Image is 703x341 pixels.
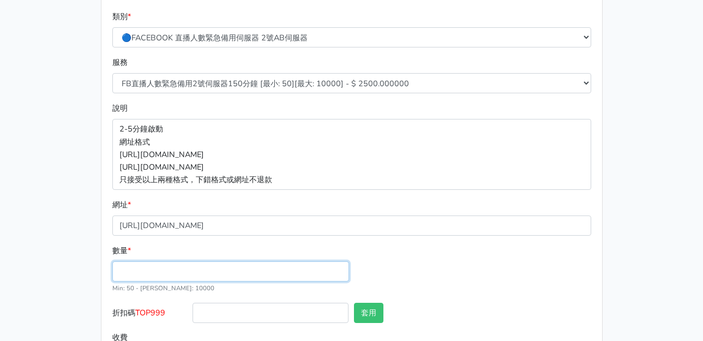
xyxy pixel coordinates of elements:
[112,199,131,211] label: 網址
[112,216,591,236] input: 格式為https://www.facebook.com/topfblive/videos/123456789/
[112,102,128,115] label: 說明
[112,284,214,292] small: Min: 50 - [PERSON_NAME]: 10000
[112,10,131,23] label: 類別
[112,119,591,189] p: 2-5分鐘啟動 網址格式 [URL][DOMAIN_NAME] [URL][DOMAIN_NAME] 只接受以上兩種格式，下錯格式或網址不退款
[112,244,131,257] label: 數量
[112,56,128,69] label: 服務
[110,303,190,327] label: 折扣碼
[135,307,165,318] span: TOP999
[354,303,383,323] button: 套用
